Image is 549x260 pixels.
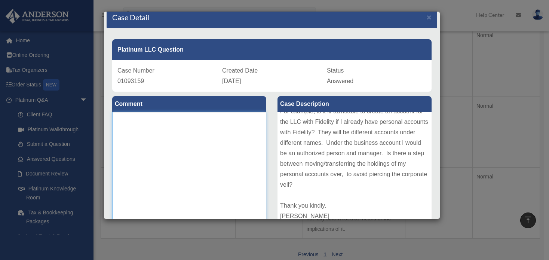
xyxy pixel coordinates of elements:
label: Case Description [277,96,432,112]
span: Answered [327,78,353,84]
span: Case Number [117,67,154,74]
button: Close [427,13,432,21]
div: Platinum LLC Question [112,39,432,60]
div: Where can I get step-by-step guidance on transferring money/positions from my personal brokerage ... [277,112,432,224]
span: × [427,13,432,21]
label: Comment [112,96,266,112]
h4: Case Detail [112,12,149,22]
span: Created Date [222,67,258,74]
span: 01093159 [117,78,144,84]
span: [DATE] [222,78,241,84]
span: Status [327,67,344,74]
